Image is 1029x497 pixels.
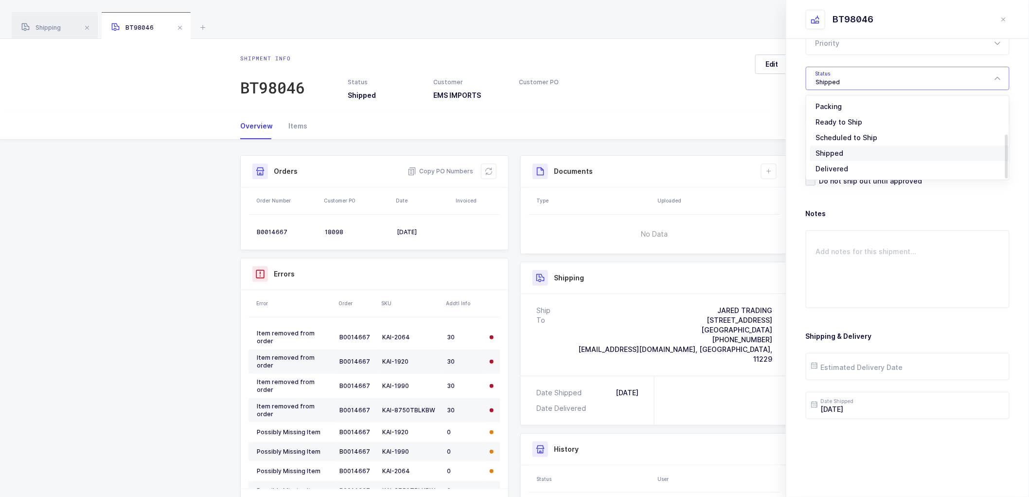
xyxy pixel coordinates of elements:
[257,228,317,236] div: B0014667
[339,428,374,436] div: B0014667
[257,330,332,345] div: Item removed from order
[339,382,374,390] div: B0014667
[433,78,507,87] div: Customer
[339,487,374,495] div: B0014667
[257,354,332,369] div: Item removed from order
[339,467,374,475] div: B0014667
[240,55,305,62] div: Shipment info
[339,406,374,414] div: B0014667
[382,358,439,366] div: KAI-1920
[816,102,842,110] span: Packing
[382,467,439,475] div: KAI-2064
[806,331,1010,341] h3: Shipping & Delivery
[339,333,374,341] div: B0014667
[561,306,772,315] div: JARED TRADING
[755,55,789,74] button: Edit
[382,448,439,456] div: KAI-1990
[657,197,778,204] div: Uploaded
[111,24,154,31] span: BT98046
[554,444,579,454] h3: History
[657,475,778,483] div: User
[256,299,333,307] div: Error
[257,403,332,418] div: Item removed from order
[382,487,439,495] div: KAI-8750TBLKBW
[447,406,482,414] div: 30
[281,113,307,139] div: Items
[806,209,1010,219] h3: Notes
[447,358,482,366] div: 30
[257,428,332,436] div: Possibly Missing Item
[396,197,450,204] div: Date
[339,358,374,366] div: B0014667
[447,382,482,390] div: 30
[998,14,1010,25] button: close drawer
[274,166,298,176] h3: Orders
[536,475,652,483] div: Status
[447,448,482,456] div: 0
[447,333,482,341] div: 30
[257,378,332,394] div: Item removed from order
[536,388,585,398] div: Date Shipped
[324,197,390,204] div: Customer PO
[561,325,772,335] div: [GEOGRAPHIC_DATA]
[339,448,374,456] div: B0014667
[816,118,863,126] span: Ready to Ship
[616,388,639,398] div: [DATE]
[257,487,332,495] div: Possibly Missing Item
[21,24,61,31] span: Shipping
[257,448,332,456] div: Possibly Missing Item
[447,428,482,436] div: 0
[816,176,923,185] span: Do not ship out until approved
[833,14,874,25] div: BT98046
[348,91,422,100] h3: Shipped
[765,59,779,69] span: Edit
[554,273,584,283] h3: Shipping
[592,220,718,249] span: No Data
[561,315,772,325] div: [STREET_ADDRESS]
[447,487,482,495] div: 0
[433,91,507,100] h3: EMS IMPORTS
[456,197,497,204] div: Invoiced
[274,269,295,279] h3: Errors
[816,165,849,173] span: Delivered
[446,299,483,307] div: Addtl Info
[536,404,590,413] div: Date Delivered
[382,406,439,414] div: KAI-8750TBLKBW
[325,228,389,236] div: 18098
[408,166,473,176] button: Copy PO Numbers
[240,113,281,139] div: Overview
[348,78,422,87] div: Status
[561,335,772,345] div: [PHONE_NUMBER]
[382,428,439,436] div: KAI-1920
[447,467,482,475] div: 0
[382,333,439,341] div: KAI-2064
[578,345,772,363] span: [EMAIL_ADDRESS][DOMAIN_NAME], [GEOGRAPHIC_DATA], 11229
[382,382,439,390] div: KAI-1990
[256,197,318,204] div: Order Number
[257,467,332,475] div: Possibly Missing Item
[536,306,561,364] div: Ship To
[554,166,593,176] h3: Documents
[381,299,440,307] div: SKU
[338,299,375,307] div: Order
[816,133,878,142] span: Scheduled to Ship
[536,197,652,204] div: Type
[519,78,593,87] div: Customer PO
[816,149,844,157] span: Shipped
[397,228,449,236] div: [DATE]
